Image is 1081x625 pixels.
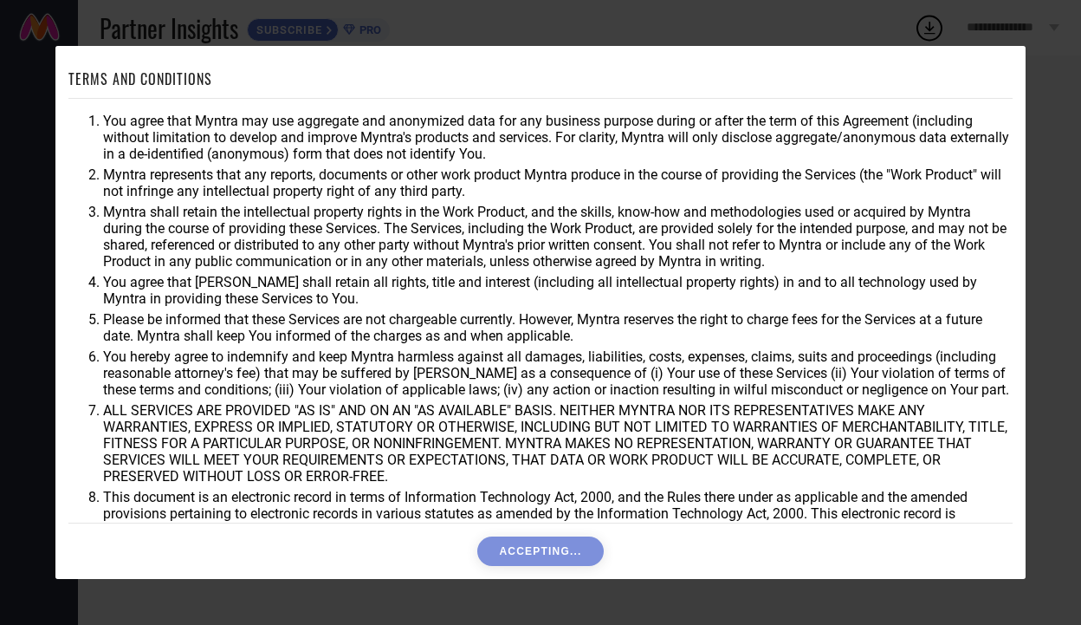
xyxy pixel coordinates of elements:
li: You agree that Myntra may use aggregate and anonymized data for any business purpose during or af... [103,113,1013,162]
li: Myntra represents that any reports, documents or other work product Myntra produce in the course ... [103,166,1013,199]
li: You hereby agree to indemnify and keep Myntra harmless against all damages, liabilities, costs, e... [103,348,1013,398]
li: This document is an electronic record in terms of Information Technology Act, 2000, and the Rules... [103,489,1013,538]
li: ALL SERVICES ARE PROVIDED "AS IS" AND ON AN "AS AVAILABLE" BASIS. NEITHER MYNTRA NOR ITS REPRESEN... [103,402,1013,485]
li: Myntra shall retain the intellectual property rights in the Work Product, and the skills, know-ho... [103,204,1013,270]
h1: TERMS AND CONDITIONS [68,68,212,89]
li: Please be informed that these Services are not chargeable currently. However, Myntra reserves the... [103,311,1013,344]
li: You agree that [PERSON_NAME] shall retain all rights, title and interest (including all intellect... [103,274,1013,307]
